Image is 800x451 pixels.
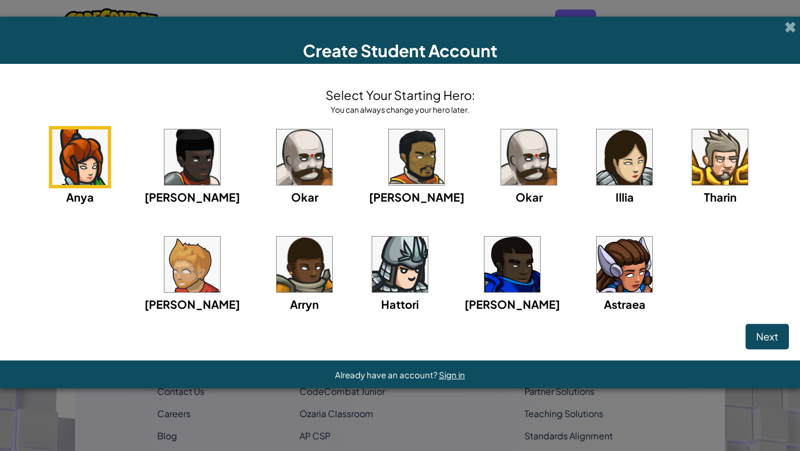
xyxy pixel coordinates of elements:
span: Astraea [604,297,646,311]
span: Tharin [704,190,737,204]
h4: Select Your Starting Hero: [326,86,475,104]
span: [PERSON_NAME] [369,190,464,204]
span: Hattori [381,297,419,311]
span: [PERSON_NAME] [144,190,240,204]
span: [PERSON_NAME] [464,297,560,311]
img: portrait.png [372,237,428,292]
img: portrait.png [277,237,332,292]
img: portrait.png [277,129,332,185]
span: Anya [66,190,94,204]
img: portrait.png [597,237,652,292]
img: portrait.png [597,129,652,185]
button: Next [746,324,789,349]
img: portrait.png [501,129,557,185]
span: Next [756,330,778,343]
a: Sign in [439,369,465,380]
img: portrait.png [164,237,220,292]
span: Okar [516,190,543,204]
span: Illia [616,190,634,204]
span: [PERSON_NAME] [144,297,240,311]
img: portrait.png [389,129,444,185]
span: Arryn [290,297,319,311]
img: portrait.png [164,129,220,185]
span: Already have an account? [335,369,439,380]
img: portrait.png [52,129,108,185]
img: portrait.png [692,129,748,185]
div: You can always change your hero later. [326,104,475,115]
span: Okar [291,190,318,204]
img: portrait.png [484,237,540,292]
span: Create Student Account [303,40,497,61]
